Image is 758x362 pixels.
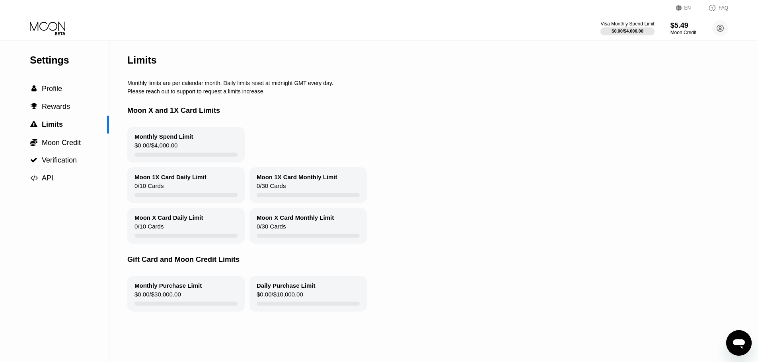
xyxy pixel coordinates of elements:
span: Verification [42,156,77,164]
div: Moon X Card Daily Limit [134,214,203,221]
div: $0.00 / $30,000.00 [134,291,181,302]
span: Moon Credit [42,139,81,147]
span: Rewards [42,103,70,110]
div: 0 / 30 Cards [257,223,286,234]
div: 0 / 10 Cards [134,223,164,234]
span:  [30,157,37,164]
div: Visa Monthly Spend Limit$0.00/$4,000.00 [600,21,654,35]
div: FAQ [719,5,728,11]
div: Monthly limits are per calendar month. Daily limits reset at midnight GMT every day. [127,80,734,86]
div: Limits [127,54,157,66]
div: Moon X Card Monthly Limit [257,214,334,221]
span:  [31,85,37,92]
span:  [30,174,38,182]
span: API [42,174,53,182]
div: Monthly Purchase Limit [134,282,202,289]
div: Moon 1X Card Monthly Limit [257,174,337,180]
div: Visa Monthly Spend Limit [600,21,654,27]
div: Settings [30,54,109,66]
span: Profile [42,85,62,93]
div: $5.49Moon Credit [670,21,696,35]
div: Moon Credit [670,30,696,35]
div:  [30,85,38,92]
div: 0 / 10 Cards [134,182,164,193]
div: Daily Purchase Limit [257,282,316,289]
div:  [30,138,38,146]
div:  [30,103,38,110]
div: Please reach out to support to request a limits increase [127,88,734,95]
div: $0.00 / $4,000.00 [134,142,177,153]
iframe: Dugme za pokretanje prozora za razmenu poruka [726,330,752,356]
span:  [30,138,37,146]
span: Limits [42,120,63,128]
div: $0.00 / $4,000.00 [612,29,643,33]
div: Monthly Spend Limit [134,133,193,140]
div: 0 / 30 Cards [257,182,286,193]
div: EN [684,5,691,11]
div: EN [676,4,700,12]
span:  [31,103,37,110]
span:  [30,121,37,128]
div: Moon 1X Card Daily Limit [134,174,207,180]
div: $5.49 [670,21,696,30]
div: $0.00 / $10,000.00 [257,291,303,302]
div: Moon X and 1X Card Limits [127,95,734,127]
div:  [30,121,38,128]
div: FAQ [700,4,728,12]
div:  [30,157,38,164]
div: Gift Card and Moon Credit Limits [127,244,734,276]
